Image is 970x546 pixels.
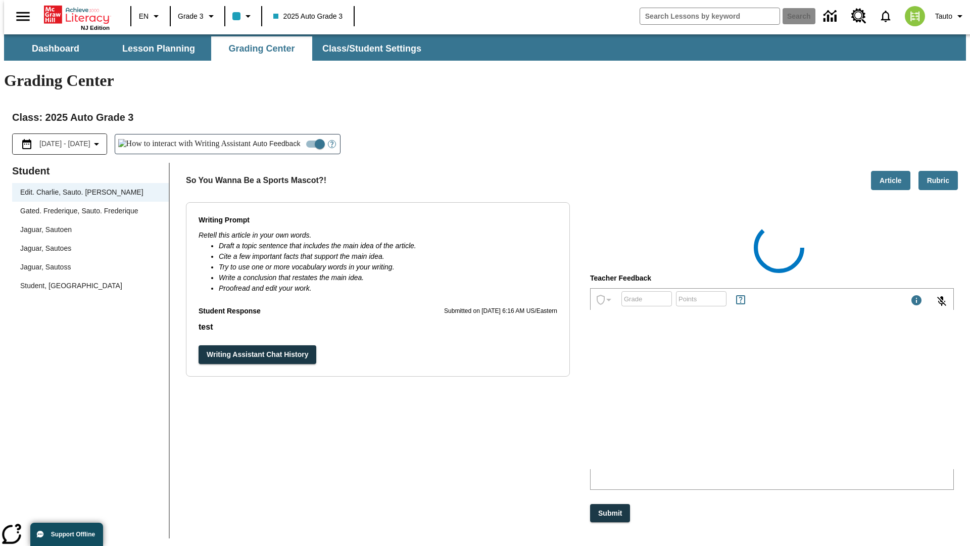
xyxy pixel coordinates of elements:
div: Student, [GEOGRAPHIC_DATA] [20,281,122,291]
a: Notifications [872,3,899,29]
p: Writing Prompt [199,215,557,226]
h2: Class : 2025 Auto Grade 3 [12,109,958,125]
input: Grade: Letters, numbers, %, + and - are allowed. [621,286,672,312]
div: Points: Must be equal to or less than 25. [676,291,726,306]
a: Data Center [817,3,845,30]
input: search field [640,8,780,24]
button: Grade: Grade 3, Select a grade [174,7,221,25]
img: avatar image [905,6,925,26]
button: Lesson Planning [108,36,209,61]
button: Grading Center [211,36,312,61]
div: SubNavbar [4,36,430,61]
input: Points: Must be equal to or less than 25. [676,286,726,312]
div: Edit. Charlie, Sauto. [PERSON_NAME] [20,187,143,198]
span: Dashboard [32,43,79,55]
button: Rules for Earning Points and Achievements, Will open in new tab [731,290,751,310]
li: Cite a few important facts that support the main idea. [219,251,557,262]
button: Rubric, Will open in new tab [918,171,958,191]
li: Try to use one or more vocabulary words in your writing. [219,262,557,272]
li: Proofread and edit your work. [219,283,557,294]
span: Tauto [935,11,952,22]
button: Support Offline [30,523,103,546]
button: Select a new avatar [899,3,931,29]
button: Profile/Settings [931,7,970,25]
p: Submitted on [DATE] 6:16 AM US/Eastern [444,306,557,316]
span: Support Offline [51,531,95,538]
button: Select the date range menu item [17,138,103,150]
a: Resource Center, Will open in new tab [845,3,872,30]
button: Class/Student Settings [314,36,429,61]
a: Home [44,5,110,25]
span: Class/Student Settings [322,43,421,55]
div: Gated. Frederique, Sauto. Frederique [20,206,138,216]
span: Grading Center [228,43,295,55]
div: Jaguar, Sautoen [12,220,169,239]
div: Jaguar, Sautoss [12,258,169,277]
span: [DATE] - [DATE] [39,139,90,149]
p: Student Response [199,306,261,317]
div: Home [44,4,110,31]
div: Jaguar, Sautoes [12,239,169,258]
p: So You Wanna Be a Sports Mascot?! [186,174,326,187]
p: Student [12,163,169,179]
h1: Grading Center [4,71,966,90]
span: Lesson Planning [122,43,195,55]
svg: Collapse Date Range Filter [90,138,103,150]
div: SubNavbar [4,34,966,61]
button: Open Help for Writing Assistant [324,134,340,154]
div: Jaguar, Sautoes [20,243,71,254]
span: Grade 3 [178,11,204,22]
button: Article, Will open in new tab [871,171,910,191]
span: 2025 Auto Grade 3 [273,11,343,22]
button: Dashboard [5,36,106,61]
span: Auto Feedback [253,139,300,149]
button: Submit [590,504,630,523]
button: Open side menu [8,2,38,31]
span: EN [139,11,149,22]
div: Grade: Letters, numbers, %, + and - are allowed. [621,291,672,306]
div: Jaguar, Sautoen [20,224,72,235]
li: Draft a topic sentence that includes the main idea of the article. [219,241,557,251]
p: Teacher Feedback [590,273,954,284]
button: Class color is light blue. Change class color [228,7,258,25]
div: Edit. Charlie, Sauto. [PERSON_NAME] [12,183,169,202]
li: Write a conclusion that restates the main idea. [219,272,557,283]
button: Click to activate and allow voice recognition [930,289,954,313]
button: Language: EN, Select a language [134,7,167,25]
div: Maximum 1000 characters Press Escape to exit toolbar and use left and right arrow keys to access ... [910,294,923,308]
p: Student Response [199,321,557,333]
div: Gated. Frederique, Sauto. Frederique [12,202,169,220]
span: NJ Edition [81,25,110,31]
div: Jaguar, Sautoss [20,262,71,272]
button: Writing Assistant Chat History [199,345,316,364]
img: How to interact with Writing Assistant [118,139,251,149]
p: test [199,321,557,333]
div: Student, [GEOGRAPHIC_DATA] [12,277,169,295]
p: Retell this article in your own words. [199,230,557,241]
